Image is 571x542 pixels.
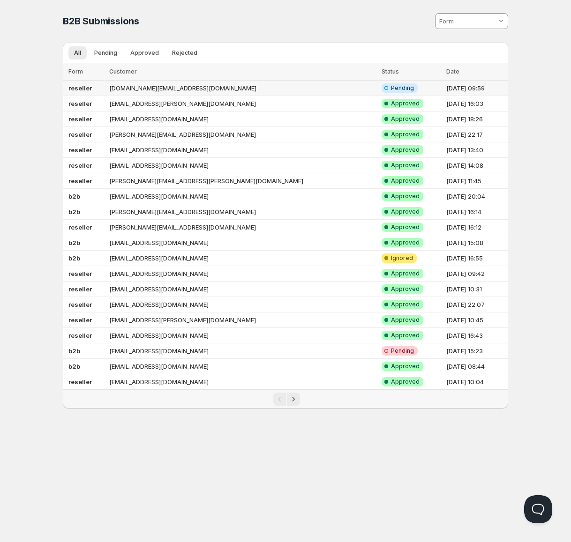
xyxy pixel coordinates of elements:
[391,131,420,138] span: Approved
[443,374,508,390] td: [DATE] 10:04
[68,239,80,246] b: b2b
[443,266,508,282] td: [DATE] 09:42
[106,343,379,359] td: [EMAIL_ADDRESS][DOMAIN_NAME]
[106,312,379,328] td: [EMAIL_ADDRESS][PERSON_NAME][DOMAIN_NAME]
[68,84,92,92] b: reseller
[68,316,92,324] b: reseller
[68,332,92,339] b: reseller
[382,68,399,75] span: Status
[443,235,508,251] td: [DATE] 15:08
[391,301,420,308] span: Approved
[391,193,420,200] span: Approved
[391,162,420,169] span: Approved
[68,146,92,154] b: reseller
[106,266,379,282] td: [EMAIL_ADDRESS][DOMAIN_NAME]
[68,254,80,262] b: b2b
[443,251,508,266] td: [DATE] 16:55
[130,49,159,57] span: Approved
[443,220,508,235] td: [DATE] 16:12
[391,115,420,123] span: Approved
[68,378,92,386] b: reseller
[443,81,508,96] td: [DATE] 09:59
[391,363,420,370] span: Approved
[106,81,379,96] td: [DOMAIN_NAME][EMAIL_ADDRESS][DOMAIN_NAME]
[106,220,379,235] td: [PERSON_NAME][EMAIL_ADDRESS][DOMAIN_NAME]
[63,15,139,27] span: B2B Submissions
[68,270,92,277] b: reseller
[391,100,420,107] span: Approved
[287,393,300,406] button: Next
[106,189,379,204] td: [EMAIL_ADDRESS][DOMAIN_NAME]
[391,347,414,355] span: Pending
[106,282,379,297] td: [EMAIL_ADDRESS][DOMAIN_NAME]
[68,131,92,138] b: reseller
[68,68,83,75] span: Form
[443,189,508,204] td: [DATE] 20:04
[443,204,508,220] td: [DATE] 16:14
[68,162,92,169] b: reseller
[391,285,420,293] span: Approved
[443,328,508,343] td: [DATE] 16:43
[443,111,508,127] td: [DATE] 18:26
[106,374,379,390] td: [EMAIL_ADDRESS][DOMAIN_NAME]
[443,142,508,158] td: [DATE] 13:40
[391,239,420,246] span: Approved
[391,223,420,231] span: Approved
[443,127,508,142] td: [DATE] 22:17
[524,495,552,523] iframe: Help Scout Beacon - Open
[443,297,508,312] td: [DATE] 22:07
[63,389,508,408] nav: Pagination
[443,282,508,297] td: [DATE] 10:31
[391,177,420,185] span: Approved
[106,158,379,173] td: [EMAIL_ADDRESS][DOMAIN_NAME]
[106,96,379,111] td: [EMAIL_ADDRESS][PERSON_NAME][DOMAIN_NAME]
[443,173,508,189] td: [DATE] 11:45
[446,68,459,75] span: Date
[106,204,379,220] td: [PERSON_NAME][EMAIL_ADDRESS][DOMAIN_NAME]
[74,49,81,57] span: All
[106,111,379,127] td: [EMAIL_ADDRESS][DOMAIN_NAME]
[391,146,420,154] span: Approved
[106,127,379,142] td: [PERSON_NAME][EMAIL_ADDRESS][DOMAIN_NAME]
[391,332,420,339] span: Approved
[391,378,420,386] span: Approved
[106,142,379,158] td: [EMAIL_ADDRESS][DOMAIN_NAME]
[443,96,508,111] td: [DATE] 16:03
[172,49,197,57] span: Rejected
[391,84,414,92] span: Pending
[443,359,508,374] td: [DATE] 08:44
[443,343,508,359] td: [DATE] 15:23
[106,235,379,251] td: [EMAIL_ADDRESS][DOMAIN_NAME]
[68,115,92,123] b: reseller
[106,359,379,374] td: [EMAIL_ADDRESS][DOMAIN_NAME]
[106,328,379,343] td: [EMAIL_ADDRESS][DOMAIN_NAME]
[68,347,80,355] b: b2b
[106,173,379,189] td: [PERSON_NAME][EMAIL_ADDRESS][PERSON_NAME][DOMAIN_NAME]
[68,301,92,308] b: reseller
[106,251,379,266] td: [EMAIL_ADDRESS][DOMAIN_NAME]
[68,208,80,215] b: b2b
[391,270,420,277] span: Approved
[391,254,413,262] span: Ignored
[109,68,137,75] span: Customer
[68,363,80,370] b: b2b
[438,14,496,29] input: Form
[68,193,80,200] b: b2b
[443,158,508,173] td: [DATE] 14:08
[106,297,379,312] td: [EMAIL_ADDRESS][DOMAIN_NAME]
[68,100,92,107] b: reseller
[391,316,420,324] span: Approved
[94,49,117,57] span: Pending
[68,223,92,231] b: reseller
[68,177,92,185] b: reseller
[391,208,420,215] span: Approved
[68,285,92,293] b: reseller
[443,312,508,328] td: [DATE] 10:45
